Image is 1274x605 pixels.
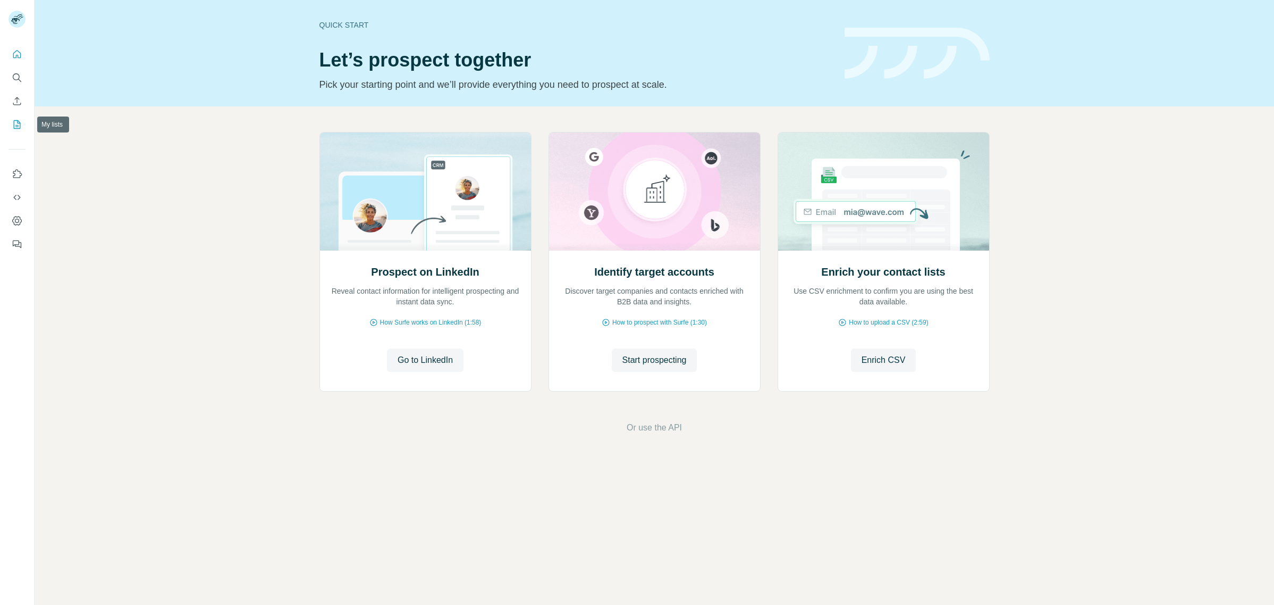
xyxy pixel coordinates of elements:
[331,286,520,307] p: Reveal contact information for intelligent prospecting and instant data sync.
[9,45,26,64] button: Quick start
[9,235,26,254] button: Feedback
[9,188,26,207] button: Use Surfe API
[319,20,832,30] div: Quick start
[778,132,990,251] img: Enrich your contact lists
[851,349,916,372] button: Enrich CSV
[622,354,687,367] span: Start prospecting
[560,286,749,307] p: Discover target companies and contacts enriched with B2B data and insights.
[9,115,26,134] button: My lists
[371,264,479,279] h2: Prospect on LinkedIn
[380,318,482,327] span: How Surfe works on LinkedIn (1:58)
[594,264,714,279] h2: Identify target accounts
[9,164,26,184] button: Use Surfe on LinkedIn
[9,68,26,87] button: Search
[862,354,906,367] span: Enrich CSV
[9,211,26,230] button: Dashboard
[387,349,463,372] button: Go to LinkedIn
[612,318,707,327] span: How to prospect with Surfe (1:30)
[821,264,945,279] h2: Enrich your contact lists
[849,318,928,327] span: How to upload a CSV (2:59)
[627,421,682,434] button: Or use the API
[319,77,832,92] p: Pick your starting point and we’ll provide everything you need to prospect at scale.
[845,28,990,79] img: banner
[9,92,26,111] button: Enrich CSV
[319,132,531,251] img: Prospect on LinkedIn
[549,132,761,251] img: Identify target accounts
[319,49,832,71] h1: Let’s prospect together
[398,354,453,367] span: Go to LinkedIn
[612,349,697,372] button: Start prospecting
[789,286,978,307] p: Use CSV enrichment to confirm you are using the best data available.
